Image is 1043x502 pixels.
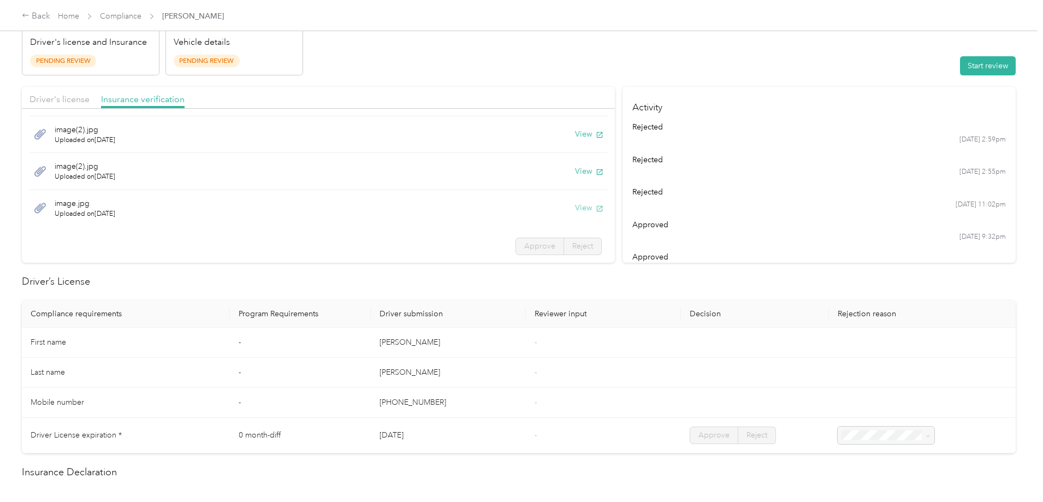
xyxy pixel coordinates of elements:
[371,328,526,358] td: [PERSON_NAME]
[31,398,84,407] span: Mobile number
[162,10,224,22] span: [PERSON_NAME]
[30,36,147,49] p: Driver's license and Insurance
[55,124,115,135] span: image(2).jpg
[230,328,371,358] td: -
[101,94,185,104] span: Insurance verification
[22,388,230,418] td: Mobile number
[746,430,767,440] span: Reject
[22,418,230,453] td: Driver License expiration *
[55,172,115,182] span: Uploaded on [DATE]
[959,167,1006,177] time: [DATE] 2:55pm
[100,11,141,21] a: Compliance
[371,418,526,453] td: [DATE]
[371,358,526,388] td: [PERSON_NAME]
[526,300,681,328] th: Reviewer input
[55,198,115,209] span: image.jpg
[535,398,537,407] span: -
[698,430,730,440] span: Approve
[623,87,1016,121] h4: Activity
[31,430,122,440] span: Driver License expiration *
[58,11,79,21] a: Home
[572,241,593,251] span: Reject
[371,388,526,418] td: [PHONE_NUMBER]
[31,338,66,347] span: First name
[230,418,371,453] td: 0 month-diff
[230,300,371,328] th: Program Requirements
[960,56,1016,75] button: Start review
[632,121,1006,133] div: rejected
[681,300,829,328] th: Decision
[535,338,537,347] span: -
[535,368,537,377] span: -
[230,388,371,418] td: -
[174,36,230,49] p: Vehicle details
[22,358,230,388] td: Last name
[956,200,1006,210] time: [DATE] 11:02pm
[982,441,1043,502] iframe: Everlance-gr Chat Button Frame
[632,154,1006,166] div: rejected
[22,465,1016,480] h2: Insurance Declaration
[22,300,230,328] th: Compliance requirements
[55,209,115,219] span: Uploaded on [DATE]
[575,202,603,214] button: View
[829,300,1016,328] th: Rejection reason
[959,232,1006,242] time: [DATE] 9:32pm
[230,358,371,388] td: -
[632,186,1006,198] div: rejected
[55,135,115,145] span: Uploaded on [DATE]
[959,135,1006,145] time: [DATE] 2:59pm
[575,166,603,177] button: View
[632,219,1006,231] div: approved
[535,430,537,440] span: -
[30,55,96,67] span: Pending Review
[632,251,1006,263] div: approved
[29,94,90,104] span: Driver's license
[371,300,526,328] th: Driver submission
[22,328,230,358] td: First name
[524,241,555,251] span: Approve
[22,10,50,23] div: Back
[31,368,65,377] span: Last name
[174,55,240,67] span: Pending Review
[22,274,1016,289] h2: Driver’s License
[575,128,603,140] button: View
[55,161,115,172] span: image(2).jpg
